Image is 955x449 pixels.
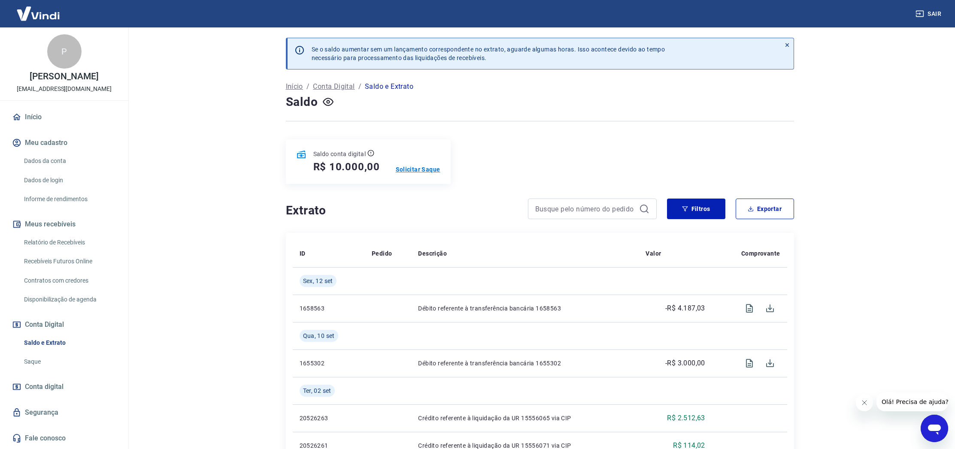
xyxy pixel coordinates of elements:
[306,81,309,92] p: /
[10,0,66,27] img: Vindi
[5,6,72,13] span: Olá! Precisa de ajuda?
[667,413,705,423] p: R$ 2.512,63
[303,331,335,340] span: Qua, 10 set
[300,359,358,368] p: 1655302
[10,108,118,127] a: Início
[10,403,118,422] a: Segurança
[372,249,392,258] p: Pedido
[10,315,118,334] button: Conta Digital
[313,150,366,158] p: Saldo conta digital
[10,215,118,234] button: Meus recebíveis
[10,377,118,396] a: Conta digital
[21,190,118,208] a: Informe de rendimentos
[300,304,358,313] p: 1658563
[418,304,632,313] p: Débito referente à transferência bancária 1658563
[856,394,873,411] iframe: Fechar mensagem
[303,386,331,395] span: Ter, 02 set
[286,81,303,92] a: Início
[665,303,705,313] p: -R$ 4.187,03
[535,202,636,215] input: Busque pelo número do pedido
[418,359,632,368] p: Débito referente à transferência bancária 1655302
[312,45,665,62] p: Se o saldo aumentar sem um lançamento correspondente no extrato, aguarde algumas horas. Isso acon...
[21,234,118,251] a: Relatório de Recebíveis
[921,415,948,442] iframe: Botão para abrir a janela de mensagens
[760,353,780,374] span: Download
[300,249,306,258] p: ID
[646,249,661,258] p: Valor
[396,165,440,174] a: Solicitar Saque
[21,291,118,308] a: Disponibilização de agenda
[10,429,118,448] a: Fale conosco
[313,160,380,174] h5: R$ 10.000,00
[300,414,358,422] p: 20526263
[21,253,118,270] a: Recebíveis Futuros Online
[17,84,112,93] p: [EMAIL_ADDRESS][DOMAIN_NAME]
[418,249,447,258] p: Descrição
[667,199,725,219] button: Filtros
[30,72,98,81] p: [PERSON_NAME]
[21,353,118,371] a: Saque
[286,202,518,219] h4: Extrato
[47,34,82,69] div: P
[313,81,355,92] a: Conta Digital
[365,81,413,92] p: Saldo e Extrato
[739,298,760,319] span: Visualizar
[665,358,705,368] p: -R$ 3.000,00
[10,133,118,152] button: Meu cadastro
[21,272,118,289] a: Contratos com credores
[21,334,118,352] a: Saldo e Extrato
[760,298,780,319] span: Download
[25,381,64,393] span: Conta digital
[741,249,780,258] p: Comprovante
[418,414,632,422] p: Crédito referente à liquidação da UR 15556065 via CIP
[739,353,760,374] span: Visualizar
[736,199,794,219] button: Exportar
[914,6,945,22] button: Sair
[358,81,361,92] p: /
[21,172,118,189] a: Dados de login
[286,93,318,111] h4: Saldo
[876,392,948,411] iframe: Mensagem da empresa
[21,152,118,170] a: Dados da conta
[303,277,333,285] span: Sex, 12 set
